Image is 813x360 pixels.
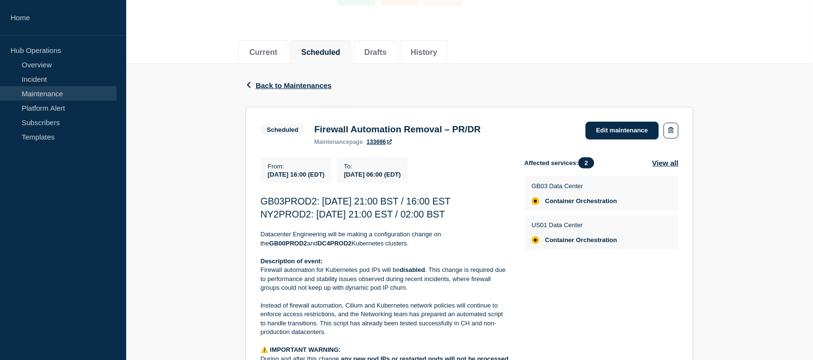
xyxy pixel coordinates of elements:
[344,171,401,178] span: [DATE] 06:00 (EDT)
[315,139,363,145] p: page
[525,157,599,168] span: Affected services:
[261,266,509,292] p: Firewall automation for Kubernetes pod IPs will be . This change is required due to performance a...
[261,209,445,219] span: NY2PROD2: [DATE] 21:00 EST / 02:00 BST
[532,236,539,244] div: affected
[367,139,392,145] a: 133696
[261,230,509,248] p: Datacenter Engineering will be making a configuration change on the and Kubernetes clusters.
[268,171,325,178] span: [DATE] 16:00 (EDT)
[268,163,325,170] p: From :
[586,122,659,140] a: Edit maintenance
[400,266,425,273] strong: disabled
[315,139,350,145] span: maintenance
[315,124,481,135] h3: Firewall Automation Removal – PR/DR
[532,197,539,205] div: affected
[261,301,509,337] p: Instead of firewall automation, Cilium and Kubernetes network policies will continue to enforce a...
[318,240,352,247] strong: DC4PROD2
[249,48,277,57] button: Current
[532,182,617,190] p: GB03 Data Center
[261,196,451,206] span: GB03PROD2: [DATE] 21:00 BST / 16:00 EST
[365,48,387,57] button: Drafts
[256,81,332,90] span: Back to Maintenances
[246,81,332,90] button: Back to Maintenances
[545,197,617,205] span: Container Orchestration
[411,48,437,57] button: History
[578,157,594,168] span: 2
[652,157,679,168] button: View all
[545,236,617,244] span: Container Orchestration
[532,221,617,229] p: US01 Data Center
[302,48,341,57] button: Scheduled
[269,240,307,247] strong: GB00PROD2
[344,163,401,170] p: To :
[261,124,305,135] span: Scheduled
[261,346,341,353] strong: ⚠️ IMPORTANT WARNING:
[261,257,323,265] strong: Description of event:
